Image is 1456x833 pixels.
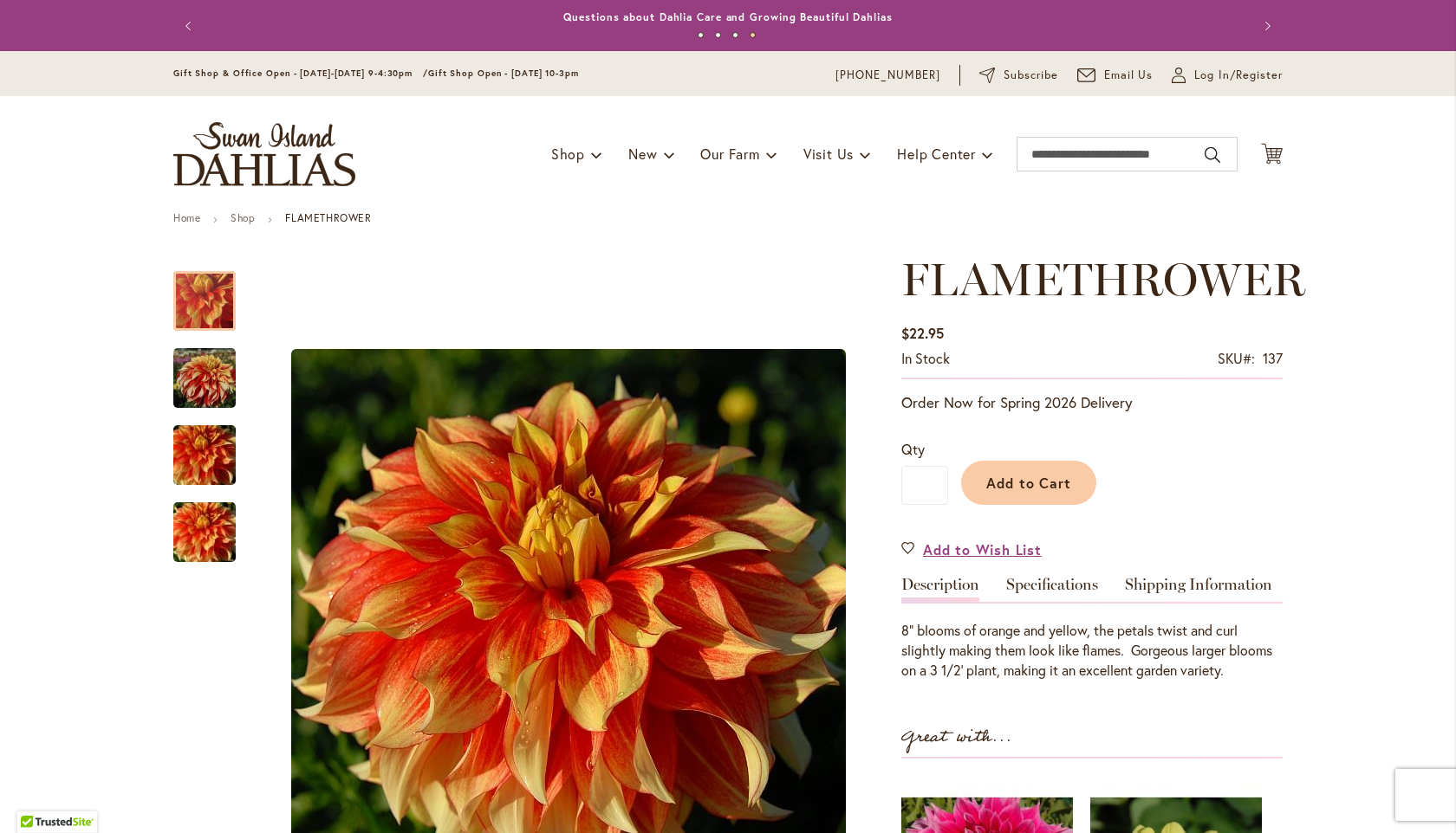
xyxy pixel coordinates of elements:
span: Add to Cart [986,474,1072,492]
a: Email Us [1077,67,1154,84]
a: Shipping Information [1125,577,1272,602]
a: Shop [231,211,255,224]
button: 1 of 4 [698,32,704,38]
span: FLAMETHROWER [901,252,1305,307]
div: FLAMETHROWER [173,254,253,331]
span: Help Center [897,145,976,163]
div: Availability [901,349,950,369]
div: 137 [1263,349,1283,369]
div: FLAMETHROWER [173,331,253,408]
div: FLAMETHROWER [173,485,236,562]
span: Our Farm [700,145,759,163]
iframe: Launch Accessibility Center [13,772,62,820]
span: In stock [901,349,950,367]
span: Email Us [1104,67,1154,84]
a: Specifications [1006,577,1098,602]
img: FLAMETHROWER [173,345,236,410]
a: [PHONE_NUMBER] [835,67,940,84]
span: New [628,145,657,163]
button: Add to Cart [961,461,1096,505]
button: Previous [173,9,208,43]
span: Shop [551,145,585,163]
span: Log In/Register [1194,67,1283,84]
span: Visit Us [803,145,854,163]
a: Subscribe [979,67,1058,84]
button: 3 of 4 [732,32,738,38]
span: Add to Wish List [923,539,1042,559]
strong: FLAMETHROWER [285,211,371,224]
div: Detailed Product Info [901,577,1283,681]
div: 8" blooms of orange and yellow, the petals twist and curl slightly making them look like flames. ... [901,621,1283,681]
div: FLAMETHROWER [173,408,253,485]
span: Gift Shop Open - [DATE] 10-3pm [428,68,579,79]
button: 4 of 4 [750,32,756,38]
span: Gift Shop & Office Open - [DATE]-[DATE] 9-4:30pm / [173,68,428,79]
a: Description [901,577,979,602]
strong: Great with... [901,723,1012,752]
p: Order Now for Spring 2026 Delivery [901,392,1283,413]
a: Home [173,211,200,224]
img: FLAMETHROWER [142,414,267,497]
button: 2 of 4 [715,32,721,38]
span: Qty [901,440,925,458]
a: Questions about Dahlia Care and Growing Beautiful Dahlias [563,10,892,23]
span: Subscribe [1004,67,1058,84]
button: Next [1248,9,1283,43]
strong: SKU [1218,349,1255,367]
img: FLAMETHROWER [142,491,267,574]
span: $22.95 [901,324,944,342]
a: Add to Wish List [901,539,1042,559]
a: Log In/Register [1172,67,1283,84]
a: store logo [173,122,355,186]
